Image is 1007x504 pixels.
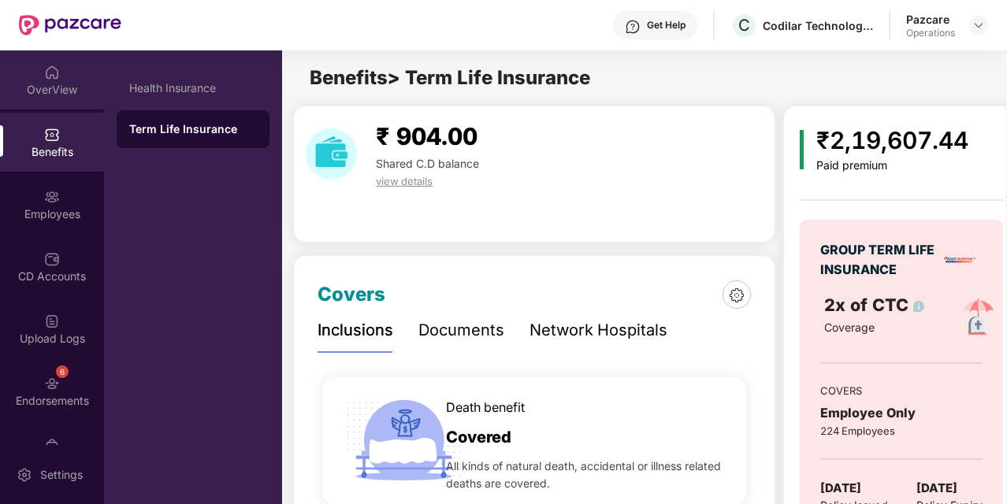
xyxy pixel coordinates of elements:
img: policyIcon [953,292,1004,343]
span: [DATE] [820,479,861,498]
span: Benefits > Term Life Insurance [310,66,590,89]
div: Get Help [647,19,686,31]
div: Network Hospitals [530,318,667,343]
div: COVERS [820,383,983,398]
img: svg+xml;base64,PHN2ZyBpZD0iVXBsb2FkX0xvZ3MiIGRhdGEtbmFtZT0iVXBsb2FkIExvZ3MiIHhtbG5zPSJodHRwOi8vd3... [44,313,60,329]
div: Health Insurance [129,82,257,94]
img: svg+xml;base64,PHN2ZyBpZD0iRW5kb3JzZW1lbnRzIiB4bWxucz0iaHR0cDovL3d3dy53My5vcmcvMjAwMC9zdmciIHdpZH... [44,376,60,391]
div: Operations [906,27,955,39]
div: Settings [35,467,87,483]
img: svg+xml;base64,PHN2ZyBpZD0iQmVuZWZpdHMiIHhtbG5zPSJodHRwOi8vd3d3LnczLm9yZy8yMDAwL3N2ZyIgd2lkdGg9Ij... [44,127,60,143]
div: Documents [418,318,504,343]
img: icon [800,130,804,169]
img: svg+xml;base64,PHN2ZyBpZD0iTXlfT3JkZXJzIiBkYXRhLW5hbWU9Ik15IE9yZGVycyIgeG1sbnM9Imh0dHA6Ly93d3cudz... [44,438,60,454]
span: [DATE] [916,479,957,498]
img: download [306,128,357,180]
span: 2x of CTC [824,295,925,315]
div: Term Life Insurance [129,121,257,137]
div: GROUP TERM LIFE INSURANCE [820,240,938,280]
img: New Pazcare Logo [19,15,121,35]
div: Employee Only [820,403,983,423]
div: Pazcare [906,12,955,27]
img: svg+xml;base64,PHN2ZyBpZD0iU2V0dGluZy0yMHgyMCIgeG1sbnM9Imh0dHA6Ly93d3cudzMub3JnLzIwMDAvc3ZnIiB3aW... [17,467,32,483]
div: 224 Employees [820,423,983,439]
div: Paid premium [816,159,968,172]
img: svg+xml;base64,PHN2ZyBpZD0iSGVscC0zMngzMiIgeG1sbnM9Imh0dHA6Ly93d3cudzMub3JnLzIwMDAvc3ZnIiB3aWR0aD... [625,19,641,35]
span: Death benefit [446,398,525,417]
img: svg+xml;base64,PHN2ZyBpZD0iRW1wbG95ZWVzIiB4bWxucz0iaHR0cDovL3d3dy53My5vcmcvMjAwMC9zdmciIHdpZHRoPS... [44,189,60,205]
span: All kinds of natural death, accidental or illness related deaths are covered. [446,458,729,492]
img: info [913,301,925,313]
img: insurerLogo [943,243,978,277]
div: Covers [318,280,385,309]
span: Shared C.D balance [376,157,479,170]
div: Inclusions [318,318,393,343]
div: ₹2,19,607.44 [816,122,968,159]
img: svg+xml;base64,PHN2ZyBpZD0iSG9tZSIgeG1sbnM9Imh0dHA6Ly93d3cudzMub3JnLzIwMDAvc3ZnIiB3aWR0aD0iMjAiIG... [44,65,60,80]
img: svg+xml;base64,PHN2ZyBpZD0iQ0RfQWNjb3VudHMiIGRhdGEtbmFtZT0iQ0QgQWNjb3VudHMiIHhtbG5zPSJodHRwOi8vd3... [44,251,60,267]
span: ₹ 904.00 [376,122,477,150]
span: C [738,16,750,35]
img: 6dce827fd94a5890c5f76efcf9a6403c.png [730,288,744,302]
div: 6 [56,365,69,378]
span: view details [376,175,433,187]
span: Covered [446,425,511,450]
img: svg+xml;base64,PHN2ZyBpZD0iRHJvcGRvd24tMzJ4MzIiIHhtbG5zPSJodHRwOi8vd3d3LnczLm9yZy8yMDAwL3N2ZyIgd2... [972,19,985,31]
div: Codilar Technologies Private Limited [763,18,873,33]
span: Coverage [824,321,875,334]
